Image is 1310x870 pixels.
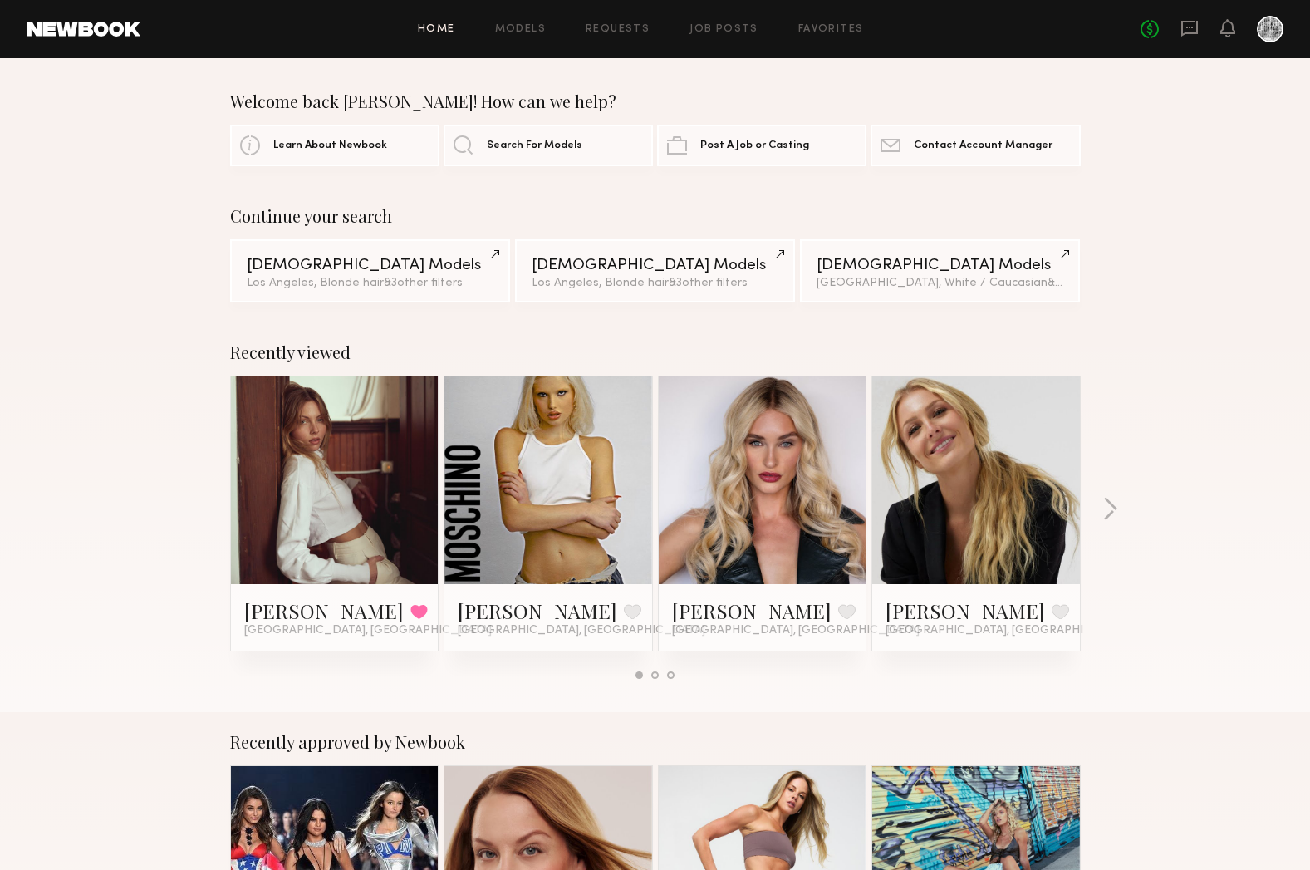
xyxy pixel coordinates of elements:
span: & 3 other filter s [669,278,748,288]
a: [PERSON_NAME] [886,597,1045,624]
a: [PERSON_NAME] [672,597,832,624]
span: Learn About Newbook [273,140,387,151]
a: [DEMOGRAPHIC_DATA] ModelsLos Angeles, Blonde hair&3other filters [515,239,795,302]
div: [DEMOGRAPHIC_DATA] Models [247,258,493,273]
span: [GEOGRAPHIC_DATA], [GEOGRAPHIC_DATA] [672,624,920,637]
span: & 3 other filter s [384,278,463,288]
div: [GEOGRAPHIC_DATA], White / Caucasian [817,278,1063,289]
div: Los Angeles, Blonde hair [532,278,778,289]
a: Home [418,24,455,35]
a: Models [495,24,546,35]
a: [DEMOGRAPHIC_DATA] ModelsLos Angeles, Blonde hair&3other filters [230,239,510,302]
div: Continue your search [230,206,1081,226]
div: Los Angeles, Blonde hair [247,278,493,289]
span: [GEOGRAPHIC_DATA], [GEOGRAPHIC_DATA] [886,624,1133,637]
div: Recently approved by Newbook [230,732,1081,752]
a: Search For Models [444,125,653,166]
span: Search For Models [487,140,582,151]
div: Recently viewed [230,342,1081,362]
div: [DEMOGRAPHIC_DATA] Models [532,258,778,273]
a: Learn About Newbook [230,125,439,166]
a: Requests [586,24,650,35]
span: [GEOGRAPHIC_DATA], [GEOGRAPHIC_DATA] [244,624,492,637]
span: Contact Account Manager [914,140,1052,151]
a: Job Posts [689,24,758,35]
a: Favorites [798,24,864,35]
div: [DEMOGRAPHIC_DATA] Models [817,258,1063,273]
span: [GEOGRAPHIC_DATA], [GEOGRAPHIC_DATA] [458,624,705,637]
span: & 2 other filter s [1048,278,1127,288]
a: [DEMOGRAPHIC_DATA] Models[GEOGRAPHIC_DATA], White / Caucasian&2other filters [800,239,1080,302]
div: Welcome back [PERSON_NAME]! How can we help? [230,91,1081,111]
a: Contact Account Manager [871,125,1080,166]
a: Post A Job or Casting [657,125,866,166]
a: [PERSON_NAME] [244,597,404,624]
span: Post A Job or Casting [700,140,809,151]
a: [PERSON_NAME] [458,597,617,624]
